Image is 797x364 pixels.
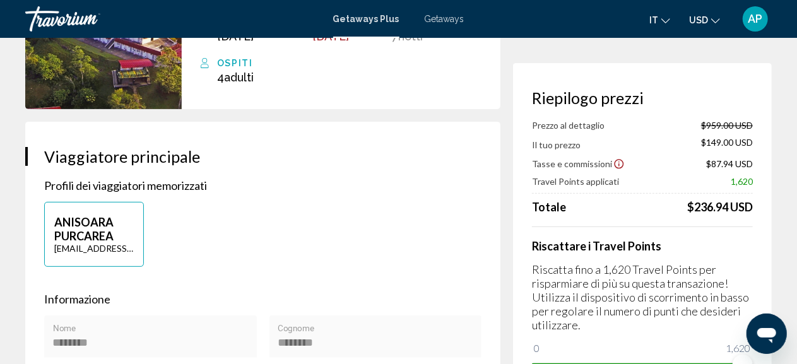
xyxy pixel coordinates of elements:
[532,88,753,107] h3: Riepilogo prezzi
[706,158,753,169] span: $87.94 USD
[689,11,720,29] button: Change currency
[44,147,481,166] h3: Viaggiatore principale
[333,14,399,24] a: Getaways Plus
[532,157,625,170] button: Show Taxes and Fees breakdown
[649,15,658,25] span: it
[532,176,619,187] span: Travel Points applicati
[532,239,753,253] h4: Riscattare i Travel Points
[747,314,787,354] iframe: Buton lansare fereastră mesagerie
[425,14,464,24] a: Getaways
[724,341,752,356] span: 1,620
[532,200,566,214] span: Totale
[217,56,481,71] div: Ospiti
[731,176,753,187] span: 1,620
[54,243,134,254] p: [EMAIL_ADDRESS][DOMAIN_NAME][DOMAIN_NAME]
[532,120,605,131] span: Prezzo al dettaglio
[44,179,481,192] p: Profili dei viaggiatori memorizzati
[748,13,763,25] span: AP
[44,292,481,306] p: Informazione
[532,139,581,150] span: Il tuo prezzo
[224,71,254,84] span: Adulti
[44,202,144,267] button: ANISOARA PURCAREA[EMAIL_ADDRESS][DOMAIN_NAME][DOMAIN_NAME]
[532,158,612,169] span: Tasse e commissioni
[687,200,753,214] div: $236.94 USD
[217,71,254,84] span: 4
[25,6,321,32] a: Travorium
[739,6,772,32] button: User Menu
[649,11,670,29] button: Change language
[689,15,708,25] span: USD
[532,341,541,356] span: 0
[701,137,753,151] span: $149.00 USD
[532,262,753,332] p: Riscatta fino a 1,620 Travel Points per risparmiare di più su questa transazione! Utilizza il dis...
[54,215,134,243] p: ANISOARA PURCAREA
[613,158,625,169] button: Show Taxes and Fees disclaimer
[701,120,753,131] span: $959.00 USD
